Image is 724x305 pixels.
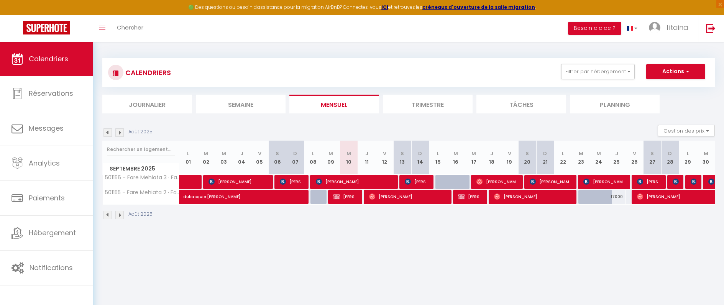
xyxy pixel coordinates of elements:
th: 29 [679,141,697,175]
abbr: S [525,150,529,157]
abbr: J [240,150,243,157]
span: dubacquie [PERSON_NAME] [183,185,307,200]
span: 501156 - Fare Mehiata 3 · Fare Mehiata 3 [104,175,181,180]
th: 11 [358,141,376,175]
span: [PERSON_NAME] [673,174,679,189]
span: [PERSON_NAME] [280,174,304,189]
span: [PERSON_NAME] [333,189,358,204]
abbr: L [187,150,189,157]
h3: CALENDRIERS [123,64,171,81]
p: Août 2025 [128,211,153,218]
span: Chercher [117,23,143,31]
span: Analytics [29,158,60,168]
abbr: J [615,150,618,157]
li: Planning [570,95,660,113]
abbr: L [687,150,689,157]
th: 13 [393,141,411,175]
a: ICI [381,4,388,10]
span: Notifications [30,263,73,272]
span: Septembre 2025 [103,163,179,174]
th: 09 [322,141,340,175]
span: Hébergement [29,228,76,238]
abbr: L [562,150,564,157]
abbr: J [490,150,493,157]
span: [PERSON_NAME] [476,174,519,189]
span: [PERSON_NAME] [405,174,429,189]
img: ... [649,22,660,33]
span: [PERSON_NAME] [494,189,572,204]
li: Trimestre [383,95,473,113]
th: 18 [483,141,501,175]
th: 27 [644,141,662,175]
th: 04 [233,141,251,175]
th: 15 [429,141,447,175]
button: Ouvrir le widget de chat LiveChat [6,3,29,26]
span: [PERSON_NAME] [369,189,447,204]
span: Titaina [665,23,688,32]
iframe: Chat [691,271,718,299]
abbr: L [312,150,314,157]
span: Réservations [29,89,73,98]
button: Filtrer par hébergement [561,64,635,79]
abbr: M [471,150,476,157]
abbr: S [276,150,279,157]
abbr: M [346,150,351,157]
th: 17 [465,141,483,175]
abbr: J [365,150,368,157]
th: 02 [197,141,215,175]
th: 14 [411,141,429,175]
th: 23 [572,141,590,175]
a: Chercher [111,15,149,42]
strong: créneaux d'ouverture de la salle migration [422,4,535,10]
th: 30 [697,141,715,175]
div: 17000 [607,190,625,204]
span: [PERSON_NAME] [583,174,625,189]
th: 10 [340,141,358,175]
li: Tâches [476,95,566,113]
button: Actions [646,64,705,79]
abbr: V [258,150,261,157]
span: Paiements [29,193,65,203]
img: logout [706,23,716,33]
li: Semaine [196,95,286,113]
a: ... Titaina [643,15,698,42]
abbr: D [293,150,297,157]
abbr: S [650,150,654,157]
abbr: D [543,150,547,157]
span: [PERSON_NAME] [208,174,269,189]
th: 08 [304,141,322,175]
abbr: M [453,150,458,157]
abbr: M [328,150,333,157]
li: Mensuel [289,95,379,113]
abbr: D [668,150,672,157]
th: 05 [251,141,269,175]
th: 26 [625,141,644,175]
span: [PERSON_NAME] [530,174,572,189]
span: Calendriers [29,54,68,64]
abbr: M [704,150,708,157]
th: 24 [590,141,608,175]
th: 16 [447,141,465,175]
abbr: M [204,150,208,157]
th: 21 [536,141,554,175]
p: Août 2025 [128,128,153,136]
th: 06 [268,141,286,175]
li: Journalier [102,95,192,113]
th: 19 [501,141,519,175]
th: 01 [179,141,197,175]
th: 28 [661,141,679,175]
span: [PERSON_NAME] [316,174,394,189]
span: [PERSON_NAME] [637,174,661,189]
th: 20 [518,141,536,175]
button: Besoin d'aide ? [568,22,621,35]
img: Super Booking [23,21,70,34]
abbr: L [437,150,439,157]
input: Rechercher un logement... [107,143,175,156]
abbr: V [633,150,636,157]
abbr: V [508,150,511,157]
th: 25 [607,141,625,175]
abbr: M [596,150,601,157]
span: [PERSON_NAME] [458,189,483,204]
span: Messages [29,123,64,133]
